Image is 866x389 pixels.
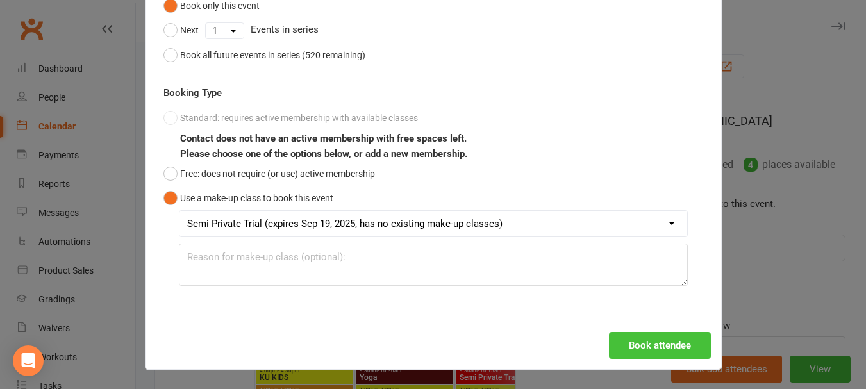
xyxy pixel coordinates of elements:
button: Book all future events in series (520 remaining) [163,43,365,67]
button: Use a make-up class to book this event [163,186,333,210]
button: Next [163,18,199,42]
button: Free: does not require (or use) active membership [163,161,375,186]
button: Book attendee [609,332,711,359]
b: Contact does not have an active membership with free spaces left. [180,133,467,144]
div: Open Intercom Messenger [13,345,44,376]
div: Book all future events in series (520 remaining) [180,48,365,62]
div: Events in series [163,18,703,42]
b: Please choose one of the options below, or add a new membership. [180,148,467,160]
label: Booking Type [163,85,222,101]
